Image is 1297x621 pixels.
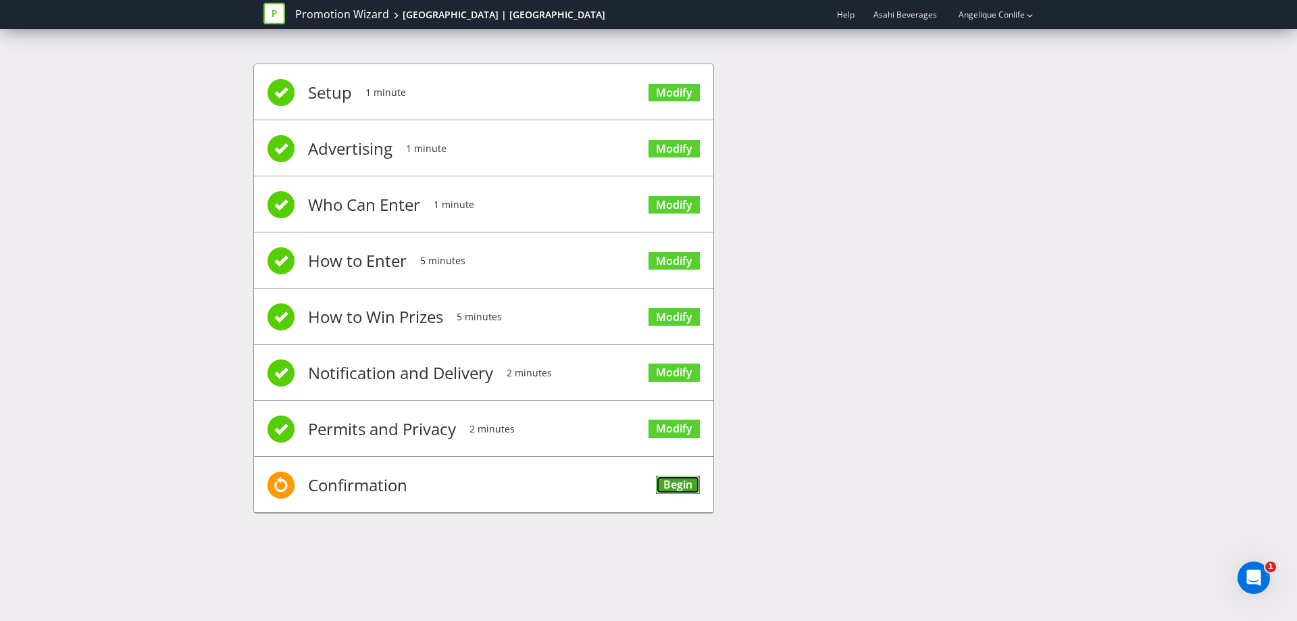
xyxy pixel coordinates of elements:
span: Asahi Beverages [873,9,937,20]
span: 5 minutes [457,290,502,344]
a: Help [837,9,855,20]
a: Modify [648,420,700,438]
a: Angelique Conlife [945,9,1025,20]
span: 1 minute [434,178,474,232]
a: Modify [648,252,700,270]
a: Modify [648,196,700,214]
a: Modify [648,308,700,326]
div: [GEOGRAPHIC_DATA] | [GEOGRAPHIC_DATA] [403,8,605,22]
span: 1 minute [365,66,406,120]
span: Who Can Enter [308,178,420,232]
span: 1 minute [406,122,447,176]
iframe: Intercom live chat [1238,562,1270,594]
span: Setup [308,66,352,120]
a: Modify [648,140,700,158]
span: 2 minutes [469,402,515,456]
span: How to Win Prizes [308,290,443,344]
a: Modify [648,84,700,102]
span: 1 [1265,562,1276,572]
a: Modify [648,364,700,382]
a: Promotion Wizard [295,7,389,22]
span: Advertising [308,122,392,176]
span: How to Enter [308,234,407,288]
span: Permits and Privacy [308,402,456,456]
span: 5 minutes [420,234,465,288]
a: Begin [656,476,700,494]
span: Notification and Delivery [308,346,493,400]
span: Confirmation [308,458,407,512]
span: 2 minutes [507,346,552,400]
